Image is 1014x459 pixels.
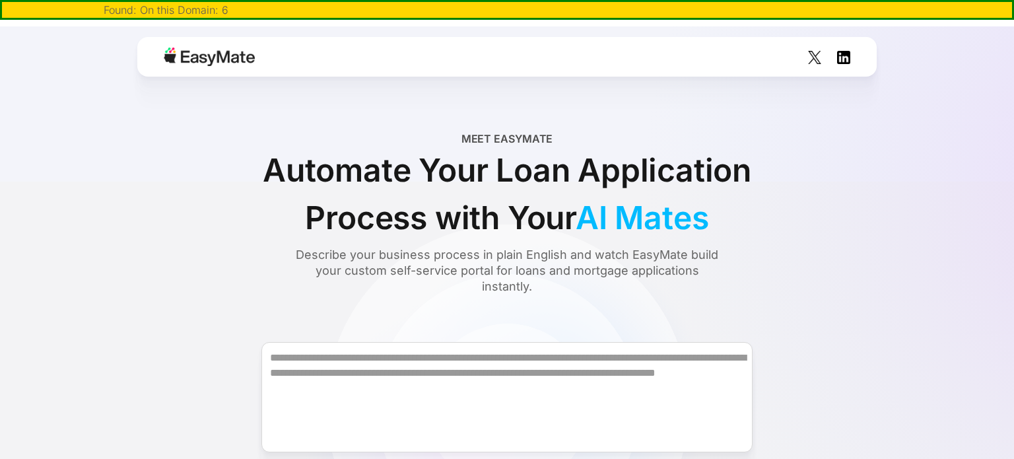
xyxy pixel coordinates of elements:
img: Social Icon [808,51,821,64]
div: Automate Your Loan Application Process with Your [210,147,804,242]
div: Describe your business process in plain English and watch EasyMate build your custom self-service... [292,247,722,295]
div: Meet EasyMate [461,131,553,147]
span: AI Mates [576,198,708,237]
img: Social Icon [837,51,850,64]
img: Easymate logo [164,48,255,66]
